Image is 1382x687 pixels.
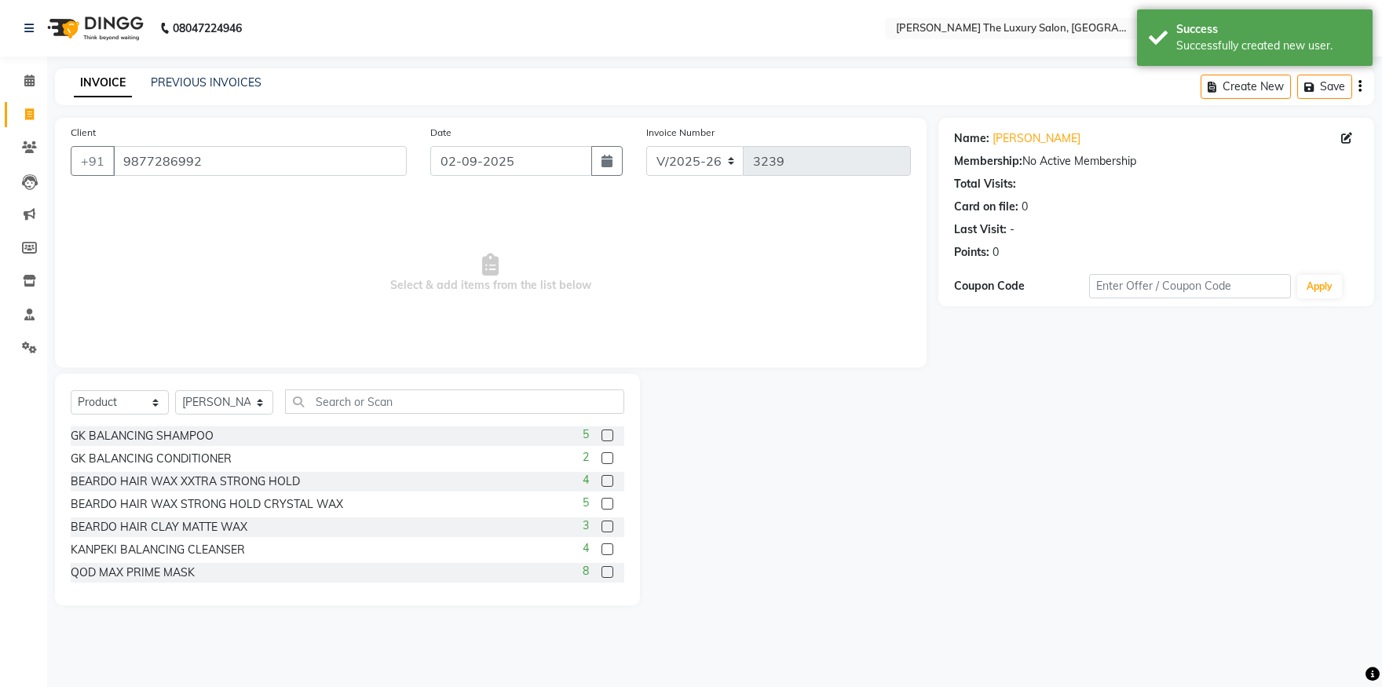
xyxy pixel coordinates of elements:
label: Invoice Number [646,126,715,140]
a: [PERSON_NAME] [993,130,1080,147]
span: 8 [583,563,589,579]
label: Date [430,126,452,140]
input: Enter Offer / Coupon Code [1089,274,1291,298]
input: Search or Scan [285,389,624,414]
span: 4 [583,540,589,557]
div: - [1010,221,1015,238]
div: 0 [1022,199,1028,215]
span: 4 [583,472,589,488]
span: 3 [583,517,589,534]
img: logo [40,6,148,50]
span: 5 [583,495,589,511]
button: +91 [71,146,115,176]
div: Points: [954,244,989,261]
div: Card on file: [954,199,1018,215]
button: Create New [1201,75,1291,99]
button: Apply [1297,275,1342,298]
button: Save [1297,75,1352,99]
div: Membership: [954,153,1022,170]
div: QOD MAX PRIME MASK [71,565,195,581]
div: KANPEKI BALANCING CLEANSER [71,542,245,558]
a: INVOICE [74,69,132,97]
div: Last Visit: [954,221,1007,238]
div: No Active Membership [954,153,1358,170]
div: BEARDO HAIR CLAY MATTE WAX [71,519,247,535]
label: Client [71,126,96,140]
div: Total Visits: [954,176,1016,192]
span: Select & add items from the list below [71,195,911,352]
div: GK BALANCING SHAMPOO [71,428,214,444]
b: 08047224946 [173,6,242,50]
input: Search by Name/Mobile/Email/Code [113,146,407,176]
span: 2 [583,449,589,466]
div: Name: [954,130,989,147]
div: 0 [993,244,999,261]
a: PREVIOUS INVOICES [151,75,261,90]
div: BEARDO HAIR WAX XXTRA STRONG HOLD [71,473,300,490]
div: BEARDO HAIR WAX STRONG HOLD CRYSTAL WAX [71,496,343,513]
div: GK BALANCING CONDITIONER [71,451,232,467]
div: Successfully created new user. [1176,38,1361,54]
div: Success [1176,21,1361,38]
span: 5 [583,426,589,443]
div: Coupon Code [954,278,1089,294]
